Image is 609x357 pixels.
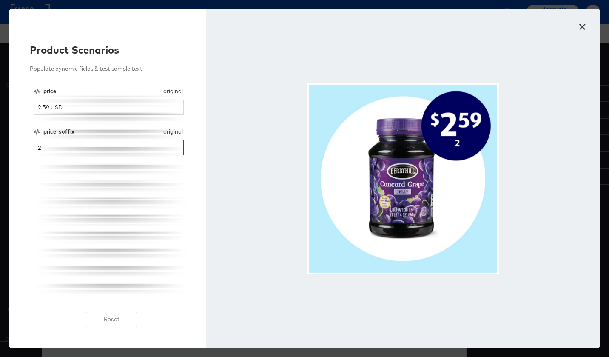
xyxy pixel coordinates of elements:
div: Populate dynamic fields & test sample text [30,65,193,73]
button: × [575,17,590,32]
input: No Value [34,140,184,156]
div: price [43,87,159,95]
div: Product Scenarios [30,43,193,57]
div: price_suffix [43,128,159,136]
button: Reset [86,312,137,327]
div: original [163,87,183,95]
input: No Value [34,100,184,115]
div: original [163,128,183,136]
